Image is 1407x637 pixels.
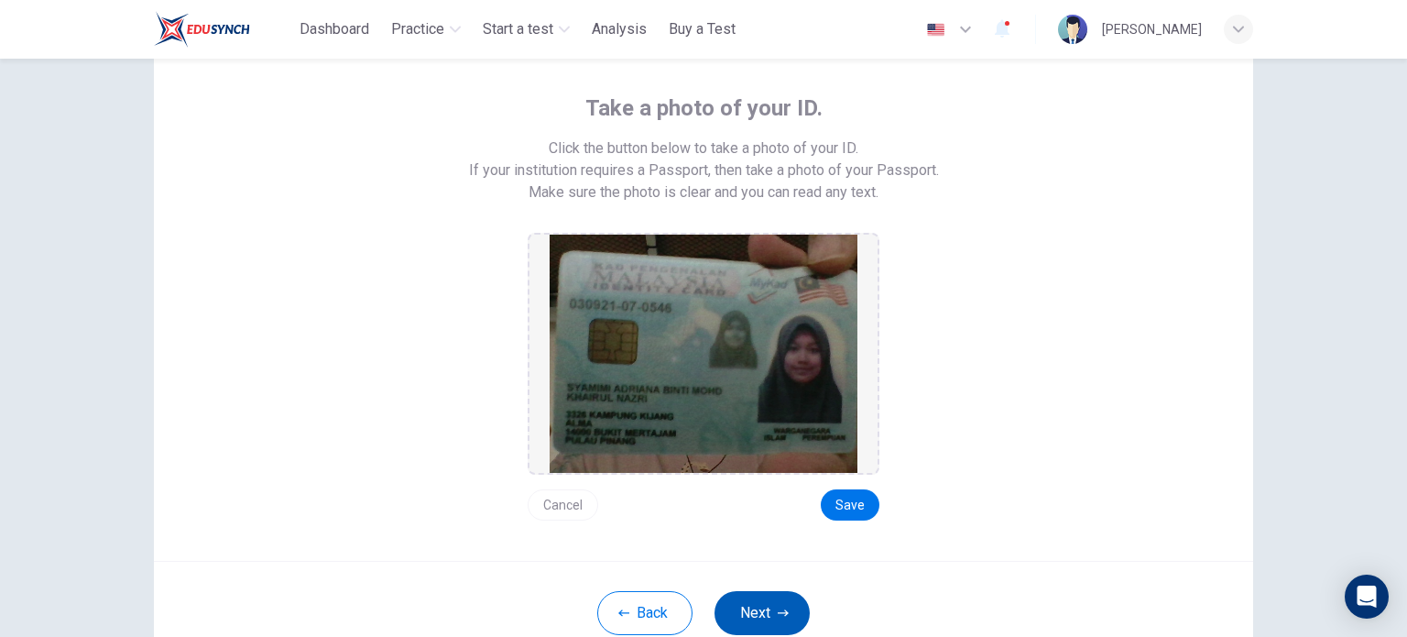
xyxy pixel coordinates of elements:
[592,18,647,40] span: Analysis
[550,235,857,473] img: preview screemshot
[300,18,369,40] span: Dashboard
[475,13,577,46] button: Start a test
[1345,575,1389,619] div: Open Intercom Messenger
[661,13,743,46] button: Buy a Test
[154,11,250,48] img: ELTC logo
[1058,15,1087,44] img: Profile picture
[821,489,879,521] button: Save
[529,181,878,203] span: Make sure the photo is clear and you can read any text.
[292,13,376,46] button: Dashboard
[714,591,810,635] button: Next
[584,13,654,46] button: Analysis
[528,489,598,521] button: Cancel
[669,18,736,40] span: Buy a Test
[469,137,939,181] span: Click the button below to take a photo of your ID. If your institution requires a Passport, then ...
[597,591,693,635] button: Back
[1102,18,1202,40] div: [PERSON_NAME]
[924,23,947,37] img: en
[154,11,292,48] a: ELTC logo
[585,93,823,123] span: Take a photo of your ID.
[384,13,468,46] button: Practice
[391,18,444,40] span: Practice
[483,18,553,40] span: Start a test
